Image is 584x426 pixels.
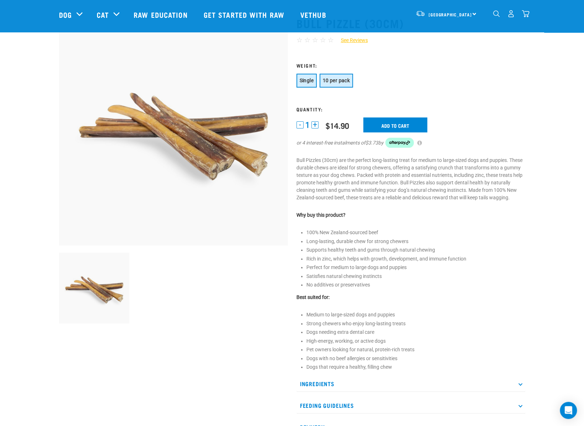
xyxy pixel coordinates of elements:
input: Add to cart [363,117,427,132]
span: ☆ [328,36,334,44]
div: $14.90 [326,121,349,130]
h3: Quantity: [296,106,525,112]
span: [GEOGRAPHIC_DATA] [429,13,472,16]
li: No additives or preservatives [306,281,525,289]
span: Single [300,78,314,83]
li: High-energy, working, or active dogs [306,337,525,345]
a: Get started with Raw [197,0,293,29]
span: 10 per pack [323,78,350,83]
a: Cat [97,9,109,20]
a: Dog [59,9,72,20]
li: Dogs that require a healthy, filling chew [306,363,525,371]
img: home-icon@2x.png [522,10,529,17]
img: Afterpay [385,138,414,148]
span: ☆ [320,36,326,44]
li: Dogs needing extra dental care [306,328,525,336]
strong: Best suited for: [296,294,329,300]
li: Dogs with no beef allergies or sensitivities [306,355,525,362]
h3: Weight: [296,63,525,68]
a: Raw Education [127,0,196,29]
li: Satisfies natural chewing instincts [306,273,525,280]
p: Bull Pizzles (30cm) are the perfect long-lasting treat for medium to large-sized dogs and puppies... [296,157,525,201]
button: Single [296,74,317,88]
span: ☆ [312,36,318,44]
span: ☆ [296,36,302,44]
li: Pet owners looking for natural, protein-rich treats [306,346,525,353]
li: 100% New Zealand-sourced beef [306,229,525,236]
span: ☆ [304,36,310,44]
strong: Why buy this product? [296,212,345,218]
li: Perfect for medium to large dogs and puppies [306,264,525,271]
img: user.png [507,10,515,17]
li: Strong chewers who enjoy long-lasting treats [306,320,525,327]
li: Rich in zinc, which helps with growth, development, and immune function [306,255,525,263]
span: 1 [305,121,310,129]
li: Supports healthy teeth and gums through natural chewing [306,246,525,254]
img: home-icon-1@2x.png [493,10,500,17]
div: or 4 interest-free instalments of by [296,138,525,148]
span: $3.73 [365,139,378,147]
li: Medium to large-sized dogs and puppies [306,311,525,319]
button: + [311,121,318,128]
button: - [296,121,304,128]
p: Ingredients [296,376,525,392]
img: Bull Pizzle 30cm for Dogs [59,16,288,246]
button: 10 per pack [320,74,353,88]
img: Bull Pizzle 30cm for Dogs [59,253,130,324]
p: Feeding Guidelines [296,398,525,414]
a: Vethub [293,0,335,29]
img: van-moving.png [416,10,425,17]
li: Long-lasting, durable chew for strong chewers [306,238,525,245]
a: See Reviews [334,37,368,44]
div: Open Intercom Messenger [560,402,577,419]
